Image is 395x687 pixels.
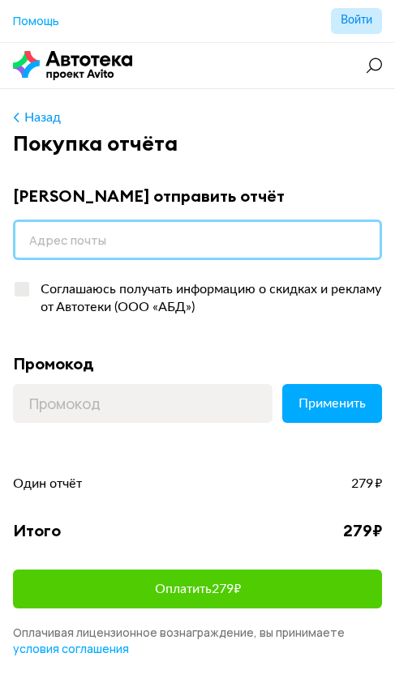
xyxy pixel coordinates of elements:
[13,220,382,260] input: Адрес почты
[13,641,129,657] a: условия соглашения
[13,353,382,374] div: Промокод
[351,475,382,493] span: 279 ₽
[298,397,366,410] span: Применить
[13,13,59,28] span: Помощь
[155,582,241,595] span: Оплатить 279 ₽
[13,130,382,156] div: Покупка отчёта
[341,15,372,26] span: Войти
[13,186,382,207] div: [PERSON_NAME] отправить отчёт
[13,625,345,656] span: Оплачивая лицензионное вознаграждение, вы принимаете
[31,280,382,316] div: Соглашаюсь получать информацию о скидках и рекламу от Автотеки (ООО «АБД»)
[13,520,61,541] div: Итого
[343,520,382,541] div: 279 ₽
[13,384,273,423] input: Промокод
[282,384,382,423] button: Применить
[24,109,61,126] div: Назад
[331,8,382,34] button: Войти
[13,570,382,608] button: Оплатить279₽
[13,13,59,29] a: Помощь
[13,475,82,493] span: Один отчёт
